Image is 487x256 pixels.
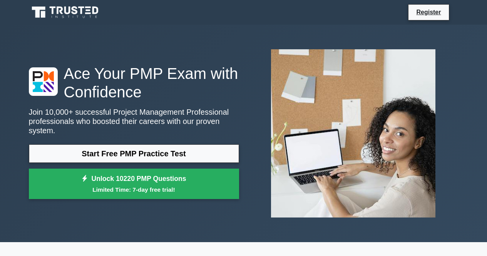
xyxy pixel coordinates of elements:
[412,7,445,17] a: Register
[29,64,239,101] h1: Ace Your PMP Exam with Confidence
[29,107,239,135] p: Join 10,000+ successful Project Management Professional professionals who boosted their careers w...
[29,144,239,163] a: Start Free PMP Practice Test
[38,185,229,194] small: Limited Time: 7-day free trial!
[29,169,239,199] a: Unlock 10220 PMP QuestionsLimited Time: 7-day free trial!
